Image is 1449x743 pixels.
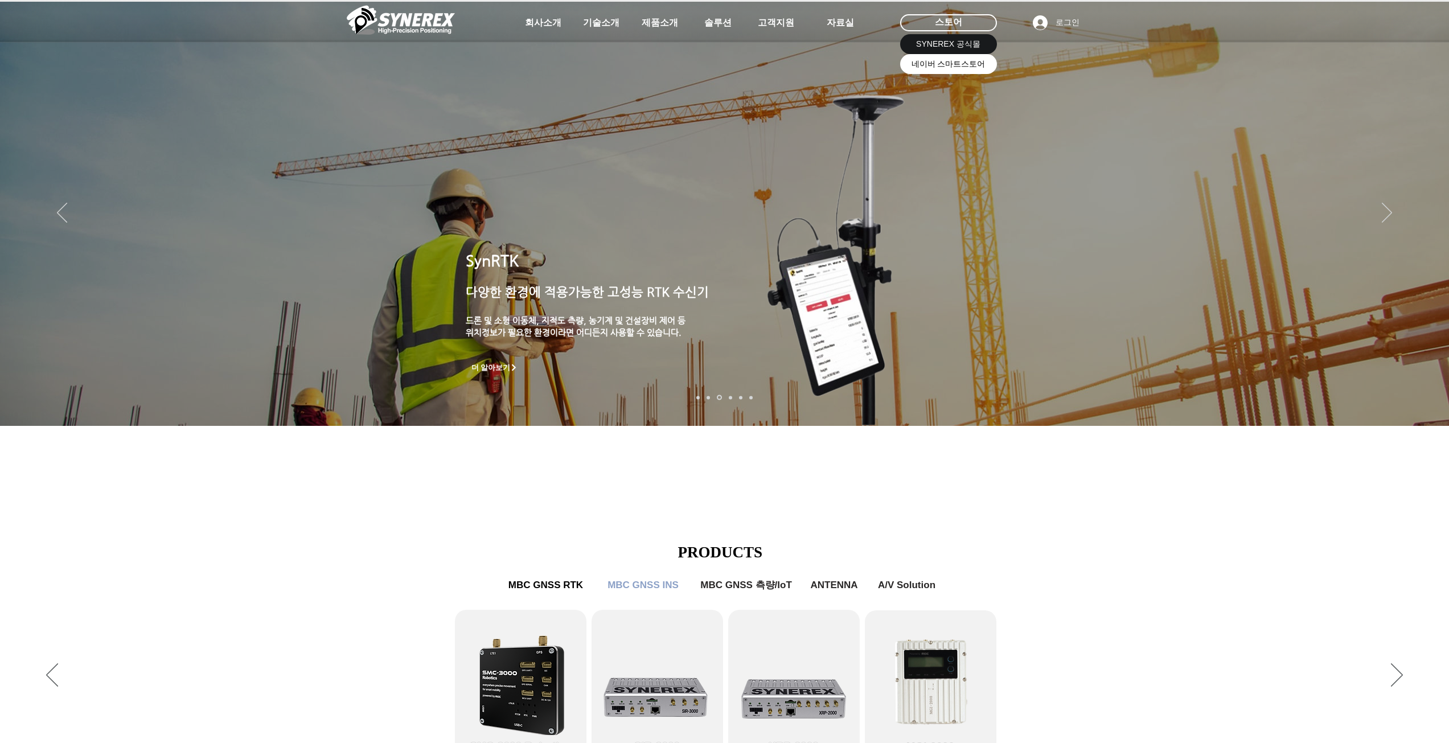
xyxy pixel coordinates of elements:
a: 정밀농업 [749,396,753,399]
div: 스토어 [900,14,997,31]
span: SYNEREX 공식몰 [916,39,980,50]
a: SYNEREX 공식몰 [900,34,997,54]
a: 자율주행 [729,396,732,399]
span: MBC GNSS RTK [508,580,583,591]
button: 다음 [1382,203,1392,224]
span: 자료실 [827,17,854,29]
span: ANTENNA [810,580,857,591]
span: 로그인 [1052,17,1083,28]
a: A/V Solution [869,574,945,597]
button: 이전 [46,663,58,688]
a: 자료실 [812,11,869,34]
span: 회사소개 [525,17,561,29]
a: 드론 8 - SMC 2000 [707,396,710,399]
a: 로봇- SMC 2000 [696,396,700,399]
span: 기술소개 [583,17,619,29]
a: ANTENNA [806,574,863,597]
button: 로그인 [1025,12,1087,34]
a: 솔루션 [689,11,746,34]
span: 고객지원 [758,17,794,29]
a: MBC GNSS INS [601,574,686,597]
a: 고객지원 [748,11,804,34]
span: A/V Solution [878,580,935,591]
a: MBC GNSS RTK [500,574,592,597]
a: 회사소개 [515,11,572,34]
span: 네이버 스마트스토어 [912,59,986,70]
a: MBC GNSS 측량/IoT [692,574,801,597]
a: 네이버 스마트스토어 [900,54,997,74]
nav: 슬라이드 [693,395,756,400]
iframe: Wix Chat [1238,384,1449,743]
a: 로봇 [739,396,742,399]
span: 솔루션 [704,17,732,29]
span: 제품소개 [642,17,678,29]
a: 제품소개 [631,11,688,34]
a: 기술소개 [573,11,630,34]
button: 이전 [57,203,67,224]
span: 스토어 [935,16,962,28]
span: PRODUCTS [678,544,763,561]
span: MBC GNSS INS [607,580,679,591]
a: 측량 IoT [717,395,722,400]
img: 씨너렉스_White_simbol_대지 1.png [347,3,455,37]
span: MBC GNSS 측량/IoT [700,578,792,592]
